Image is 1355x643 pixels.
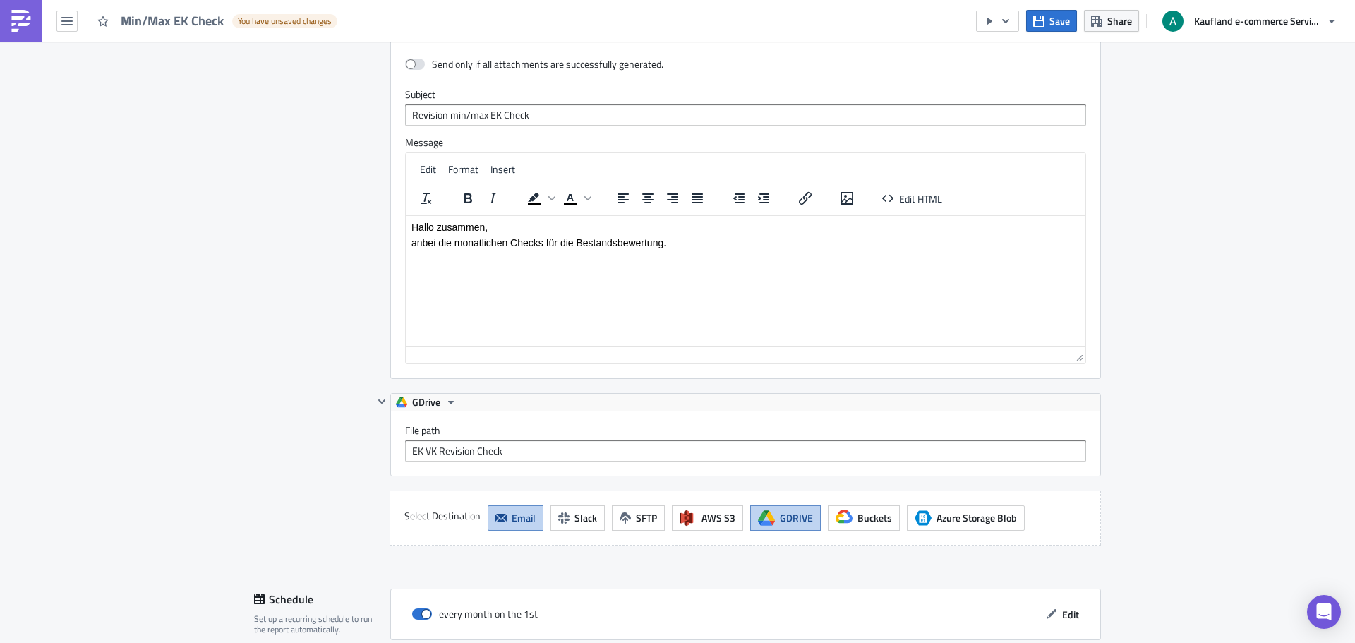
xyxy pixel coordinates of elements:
span: Edit [420,162,436,176]
div: Set up a recurring schedule to run the report automatically. [254,613,381,635]
button: Increase indent [752,188,776,208]
span: Email [512,510,536,525]
span: Buckets [857,510,892,525]
span: You have unsaved changes [238,16,332,27]
label: Message [405,136,1086,149]
span: AWS S3 [701,510,735,525]
div: Resize [1071,347,1085,363]
button: Justify [685,188,709,208]
button: Bold [456,188,480,208]
label: File path [405,424,1086,437]
iframe: Rich Text Area [406,216,1085,346]
div: Text color [558,188,594,208]
span: GDrive [412,394,440,411]
button: AWS S3 [672,505,743,531]
button: Save [1026,10,1077,32]
span: Azure Storage Blob [937,510,1017,525]
button: Decrease indent [727,188,751,208]
span: SFTP [636,510,657,525]
span: Format [448,162,478,176]
button: Insert/edit link [793,188,817,208]
div: Schedule [254,589,390,610]
div: Send only if all attachments are successfully generated. [432,58,663,71]
span: Min/Max EK Check [121,13,225,29]
label: Subject [405,88,1086,101]
button: SFTP [612,505,665,531]
span: Slack [574,510,597,525]
button: Share [1084,10,1139,32]
label: Select Destination [404,505,481,527]
button: GDrive [391,394,462,411]
button: Align right [661,188,685,208]
button: Hide content [373,393,390,410]
button: Edit [1039,603,1086,625]
span: Share [1107,13,1132,28]
button: GDRIVE [750,505,821,531]
span: Edit [1062,607,1079,622]
button: Edit HTML [877,188,948,208]
button: Slack [550,505,605,531]
div: every month on the 1st [412,603,538,625]
span: Azure Storage Blob [915,510,932,527]
span: Edit HTML [899,191,942,205]
button: Kaufland e-commerce Services GmbH & Co. KG [1154,6,1344,37]
span: GDRIVE [780,510,813,525]
span: Kaufland e-commerce Services GmbH & Co. KG [1194,13,1321,28]
button: Insert/edit image [835,188,859,208]
div: Background color [522,188,558,208]
img: Avatar [1161,9,1185,33]
button: Azure Storage BlobAzure Storage Blob [907,505,1025,531]
div: Open Intercom Messenger [1307,595,1341,629]
button: Buckets [828,505,900,531]
button: Align left [611,188,635,208]
button: Align center [636,188,660,208]
button: Email [488,505,543,531]
button: Clear formatting [414,188,438,208]
span: Save [1049,13,1070,28]
img: PushMetrics [10,10,32,32]
button: Italic [481,188,505,208]
span: Insert [490,162,515,176]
